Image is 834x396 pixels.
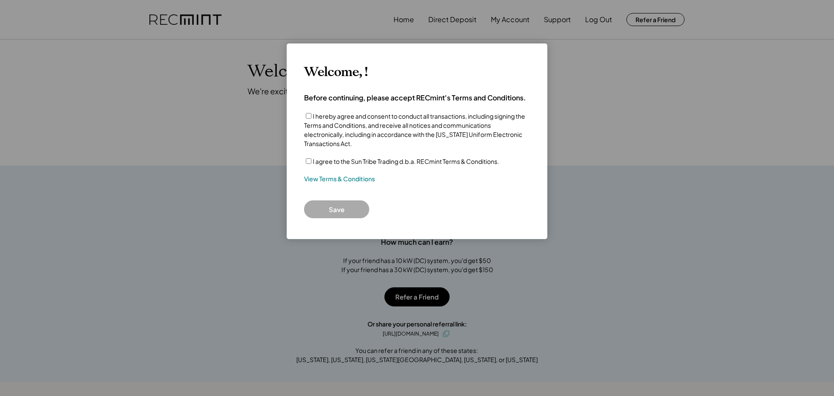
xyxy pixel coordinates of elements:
button: Save [304,200,369,218]
label: I hereby agree and consent to conduct all transactions, including signing the Terms and Condition... [304,112,525,147]
a: View Terms & Conditions [304,175,375,183]
h3: Welcome, ! [304,64,367,80]
label: I agree to the Sun Tribe Trading d.b.a. RECmint Terms & Conditions. [313,157,499,165]
h4: Before continuing, please accept RECmint's Terms and Conditions. [304,93,526,103]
